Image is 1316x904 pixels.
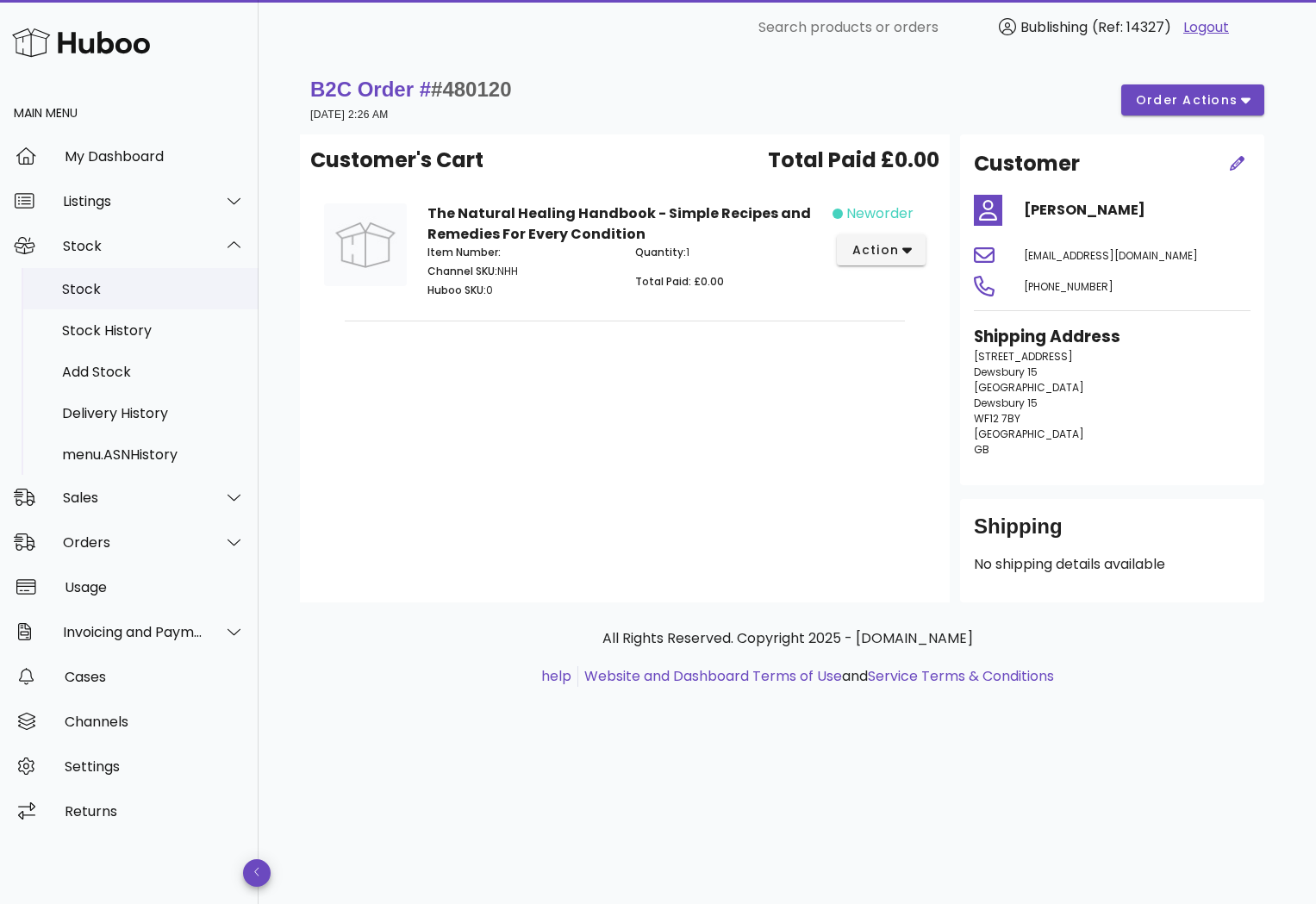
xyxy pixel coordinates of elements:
li: and [578,666,1054,687]
span: (Ref: 14327) [1092,17,1171,37]
span: Channel SKU: [427,264,497,278]
span: Total Paid: £0.00 [635,274,724,289]
a: Logout [1183,17,1229,38]
span: [STREET_ADDRESS] [974,349,1073,364]
div: Delivery History [62,405,245,421]
small: [DATE] 2:26 AM [310,109,389,121]
span: [GEOGRAPHIC_DATA] [974,380,1084,395]
div: Settings [65,758,245,775]
div: My Dashboard [65,148,245,165]
div: Invoicing and Payments [63,624,203,640]
span: Bublishing [1020,17,1088,37]
div: Shipping [974,513,1251,554]
a: Website and Dashboard Terms of Use [584,666,842,686]
span: neworder [846,203,914,224]
span: Item Number: [427,245,501,259]
strong: The Natural Healing Handbook - Simple Recipes and Remedies For Every Condition [427,203,811,244]
p: 0 [427,283,614,298]
div: menu.ASNHistory [62,446,245,463]
span: order actions [1135,91,1238,109]
span: Customer's Cart [310,145,483,176]
img: Huboo Logo [12,24,150,61]
span: [GEOGRAPHIC_DATA] [974,427,1084,441]
p: NHH [427,264,614,279]
div: Sales [63,489,203,506]
div: Orders [63,534,203,551]
div: Channels [65,714,245,730]
div: Returns [65,803,245,820]
div: Listings [63,193,203,209]
h3: Shipping Address [974,325,1251,349]
a: Service Terms & Conditions [868,666,1054,686]
span: Dewsbury 15 [974,365,1038,379]
span: [PHONE_NUMBER] [1024,279,1113,294]
a: help [541,666,571,686]
img: Product Image [324,203,407,286]
span: Dewsbury 15 [974,396,1038,410]
p: No shipping details available [974,554,1251,575]
div: Stock [62,281,245,297]
span: [EMAIL_ADDRESS][DOMAIN_NAME] [1024,248,1198,263]
h4: [PERSON_NAME] [1024,200,1251,221]
span: Huboo SKU: [427,283,486,297]
p: All Rights Reserved. Copyright 2025 - [DOMAIN_NAME] [314,628,1261,649]
div: Cases [65,669,245,685]
span: Total Paid £0.00 [768,145,939,176]
p: 1 [635,245,822,260]
span: #480120 [431,78,511,101]
div: Usage [65,579,245,595]
h2: Customer [974,148,1080,179]
div: Stock History [62,322,245,339]
span: WF12 7BY [974,411,1020,426]
div: Add Stock [62,364,245,380]
button: order actions [1121,84,1264,115]
span: GB [974,442,989,457]
strong: B2C Order # [310,78,512,101]
span: action [851,241,899,259]
span: Quantity: [635,245,686,259]
button: action [837,234,926,265]
div: Stock [63,238,203,254]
